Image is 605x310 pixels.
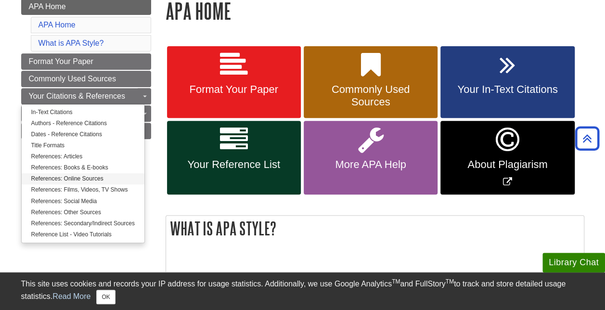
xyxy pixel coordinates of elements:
[174,83,294,96] span: Format Your Paper
[22,140,144,151] a: Title Formats
[21,88,151,104] a: Your Citations & References
[22,218,144,229] a: References: Secondary/Indirect Sources
[311,158,430,171] span: More APA Help
[29,92,125,100] span: Your Citations & References
[542,253,605,272] button: Library Chat
[22,151,144,162] a: References: Articles
[311,83,430,108] span: Commonly Used Sources
[96,290,115,304] button: Close
[392,278,400,285] sup: TM
[167,46,301,118] a: Format Your Paper
[440,46,574,118] a: Your In-Text Citations
[22,173,144,184] a: References: Online Sources
[22,207,144,218] a: References: Other Sources
[22,107,144,118] a: In-Text Citations
[304,46,438,118] a: Commonly Used Sources
[304,121,438,194] a: More APA Help
[21,278,584,304] div: This site uses cookies and records your IP address for usage statistics. Additionally, we use Goo...
[22,196,144,207] a: References: Social Media
[572,132,603,145] a: Back to Top
[22,162,144,173] a: References: Books & E-books
[174,158,294,171] span: Your Reference List
[22,118,144,129] a: Authors - Reference Citations
[52,292,90,300] a: Read More
[167,121,301,194] a: Your Reference List
[166,216,584,241] h2: What is APA Style?
[29,57,93,65] span: Format Your Paper
[21,71,151,87] a: Commonly Used Sources
[39,21,76,29] a: APA Home
[448,83,567,96] span: Your In-Text Citations
[22,184,144,195] a: References: Films, Videos, TV Shows
[39,39,104,47] a: What is APA Style?
[440,121,574,194] a: Link opens in new window
[29,75,116,83] span: Commonly Used Sources
[29,2,66,11] span: APA Home
[22,129,144,140] a: Dates - Reference Citations
[22,229,144,240] a: Reference List - Video Tutorials
[21,53,151,70] a: Format Your Paper
[446,278,454,285] sup: TM
[448,158,567,171] span: About Plagiarism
